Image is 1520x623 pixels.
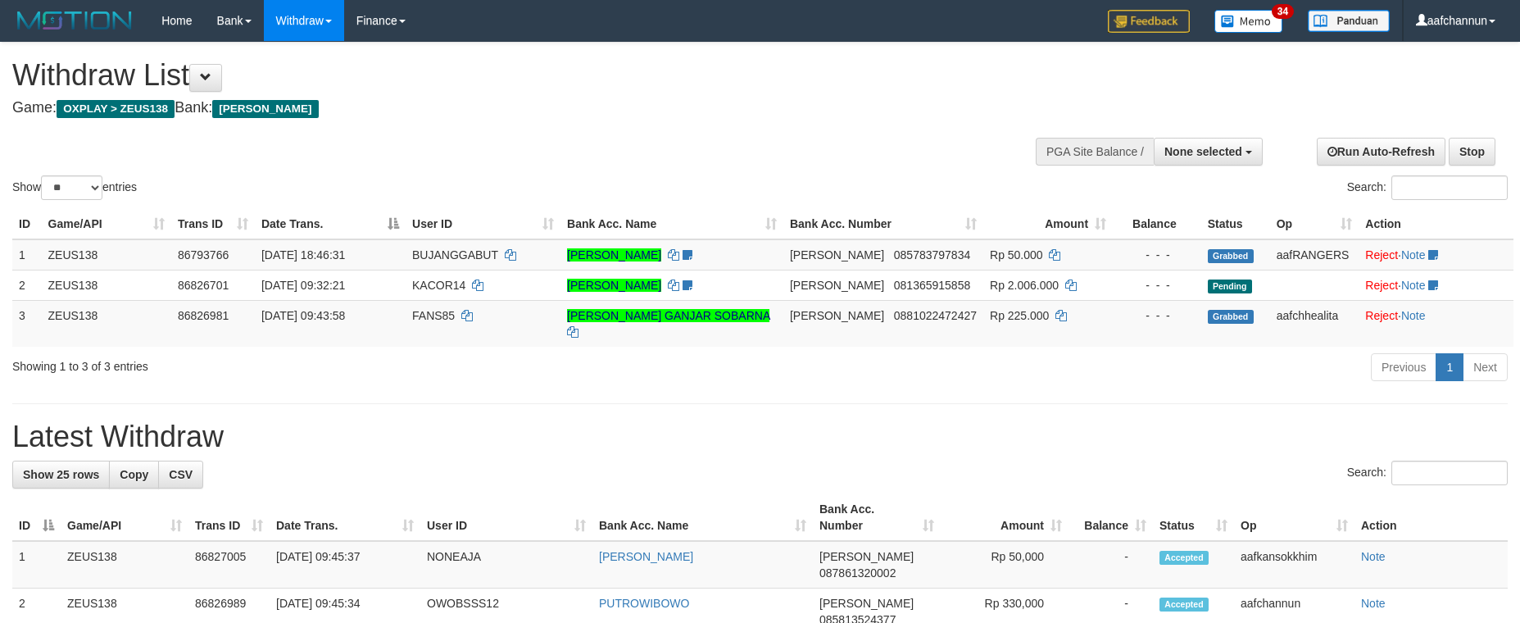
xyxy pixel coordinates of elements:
[592,494,813,541] th: Bank Acc. Name: activate to sort column ascending
[1270,300,1359,347] td: aafchhealita
[1119,247,1195,263] div: - - -
[894,279,970,292] span: Copy 081365915858 to clipboard
[12,300,42,347] td: 3
[567,248,661,261] a: [PERSON_NAME]
[790,309,884,322] span: [PERSON_NAME]
[983,209,1113,239] th: Amount: activate to sort column ascending
[1317,138,1445,166] a: Run Auto-Refresh
[158,461,203,489] a: CSV
[212,100,318,118] span: [PERSON_NAME]
[41,175,102,200] select: Showentries
[420,494,592,541] th: User ID: activate to sort column ascending
[169,468,193,481] span: CSV
[819,597,914,610] span: [PERSON_NAME]
[1234,541,1354,589] td: aafkansokkhim
[990,279,1059,292] span: Rp 2.006.000
[261,248,345,261] span: [DATE] 18:46:31
[599,550,693,563] a: [PERSON_NAME]
[1208,249,1254,263] span: Grabbed
[894,309,977,322] span: Copy 0881022472427 to clipboard
[270,541,420,589] td: [DATE] 09:45:37
[61,494,188,541] th: Game/API: activate to sort column ascending
[1359,239,1513,271] td: ·
[1113,209,1201,239] th: Balance
[12,352,621,375] div: Showing 1 to 3 of 3 entries
[188,494,270,541] th: Trans ID: activate to sort column ascending
[819,566,896,580] span: Copy 087861320002 to clipboard
[790,279,884,292] span: [PERSON_NAME]
[12,421,1508,453] h1: Latest Withdraw
[1154,138,1263,166] button: None selected
[42,209,171,239] th: Game/API: activate to sort column ascending
[1359,300,1513,347] td: ·
[109,461,159,489] a: Copy
[1354,494,1508,541] th: Action
[1347,175,1508,200] label: Search:
[188,541,270,589] td: 86827005
[12,175,137,200] label: Show entries
[819,550,914,563] span: [PERSON_NAME]
[1036,138,1154,166] div: PGA Site Balance /
[270,494,420,541] th: Date Trans.: activate to sort column ascending
[261,279,345,292] span: [DATE] 09:32:21
[120,468,148,481] span: Copy
[1153,494,1234,541] th: Status: activate to sort column ascending
[1234,494,1354,541] th: Op: activate to sort column ascending
[1365,309,1398,322] a: Reject
[567,309,769,322] a: [PERSON_NAME] GANJAR SOBARNA
[42,270,171,300] td: ZEUS138
[61,541,188,589] td: ZEUS138
[412,309,455,322] span: FANS85
[12,541,61,589] td: 1
[42,239,171,271] td: ZEUS138
[12,209,42,239] th: ID
[1159,598,1209,612] span: Accepted
[1108,10,1190,33] img: Feedback.jpg
[406,209,560,239] th: User ID: activate to sort column ascending
[1347,461,1508,485] label: Search:
[1401,279,1426,292] a: Note
[1359,270,1513,300] td: ·
[1449,138,1495,166] a: Stop
[1391,175,1508,200] input: Search:
[412,279,465,292] span: KACOR14
[1365,248,1398,261] a: Reject
[12,494,61,541] th: ID: activate to sort column descending
[12,8,137,33] img: MOTION_logo.png
[990,248,1043,261] span: Rp 50.000
[57,100,175,118] span: OXPLAY > ZEUS138
[560,209,783,239] th: Bank Acc. Name: activate to sort column ascending
[261,309,345,322] span: [DATE] 09:43:58
[1401,248,1426,261] a: Note
[1270,239,1359,271] td: aafRANGERS
[1201,209,1270,239] th: Status
[1069,541,1153,589] td: -
[1069,494,1153,541] th: Balance: activate to sort column ascending
[412,248,498,261] span: BUJANGGABUT
[12,59,997,92] h1: Withdraw List
[941,541,1069,589] td: Rp 50,000
[178,279,229,292] span: 86826701
[894,248,970,261] span: Copy 085783797834 to clipboard
[1208,310,1254,324] span: Grabbed
[1361,597,1386,610] a: Note
[1401,309,1426,322] a: Note
[1208,280,1252,293] span: Pending
[178,248,229,261] span: 86793766
[1365,279,1398,292] a: Reject
[599,597,689,610] a: PUTROWIBOWO
[567,279,661,292] a: [PERSON_NAME]
[1164,145,1242,158] span: None selected
[420,541,592,589] td: NONEAJA
[941,494,1069,541] th: Amount: activate to sort column ascending
[790,248,884,261] span: [PERSON_NAME]
[1214,10,1283,33] img: Button%20Memo.svg
[1159,551,1209,565] span: Accepted
[1119,277,1195,293] div: - - -
[255,209,406,239] th: Date Trans.: activate to sort column descending
[783,209,983,239] th: Bank Acc. Number: activate to sort column ascending
[1436,353,1463,381] a: 1
[1359,209,1513,239] th: Action
[12,239,42,271] td: 1
[12,461,110,489] a: Show 25 rows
